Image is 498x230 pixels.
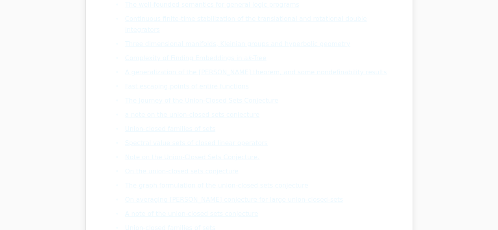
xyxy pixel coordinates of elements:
[125,167,239,175] a: On the union-closed sets conjecture
[125,15,367,33] a: Continuous finite-time stabilization of the translational and rotational double integrators
[125,1,299,8] a: The well-founded semantics for general logic programs
[125,111,259,118] a: a note on the union-closed sets conjecture
[125,54,267,62] a: Complexity of Finding Embeddings in ak-Tree
[125,153,260,161] a: Note on the Union-Closed Sets Conjecture.
[125,182,308,189] a: The graph formulation of the union-closed sets conjecture
[248,54,252,62] i: k
[125,97,278,104] a: The Journey of the Union-Closed Sets Conjecture
[125,40,350,48] a: Three dimensional manifolds, Kleinian groups and hyperbolic geometry
[125,68,387,76] a: A generalization of the [PERSON_NAME] theorem, and some nondefinability results
[125,139,268,147] a: Spectral value sets of closed linear operators
[125,196,343,203] a: On averaging [PERSON_NAME] conjecture for large union-closed-sets
[125,83,249,90] a: Fast escaping points of entire functions
[125,210,258,217] a: A note of the union-closed sets conjecture
[125,125,215,132] a: Union-closed families of sets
